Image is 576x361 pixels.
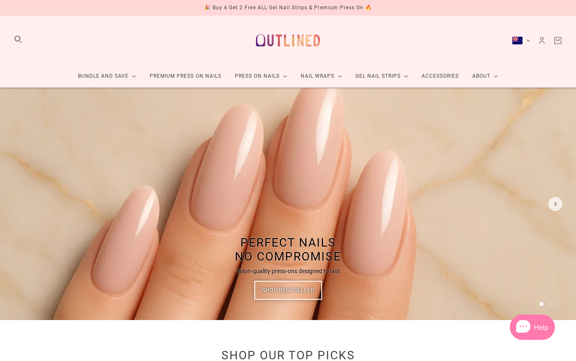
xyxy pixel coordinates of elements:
[512,36,530,45] button: New Zealand
[349,65,415,87] a: Gel Nail Strips
[235,235,341,263] span: Perfect Nails No Compromise
[204,3,372,12] div: 🎉 Buy 4 Get 2 Free ALL Gel Nail Strips & Premium Press On 🔥
[71,65,143,87] a: Bundle and Save
[466,65,505,87] a: About
[553,36,563,45] a: Cart
[236,267,340,276] p: Salon-quality press-ons designed to last
[228,65,294,87] a: Press On Nails
[254,281,322,300] a: Shop Best Seller
[262,281,315,300] span: Shop Best Seller
[143,65,228,87] a: Premium Press On Nails
[251,22,325,58] a: Outlined
[415,65,466,87] a: Accessories
[537,36,546,45] a: Account
[294,65,349,87] a: Nail Wraps
[13,35,23,44] button: Search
